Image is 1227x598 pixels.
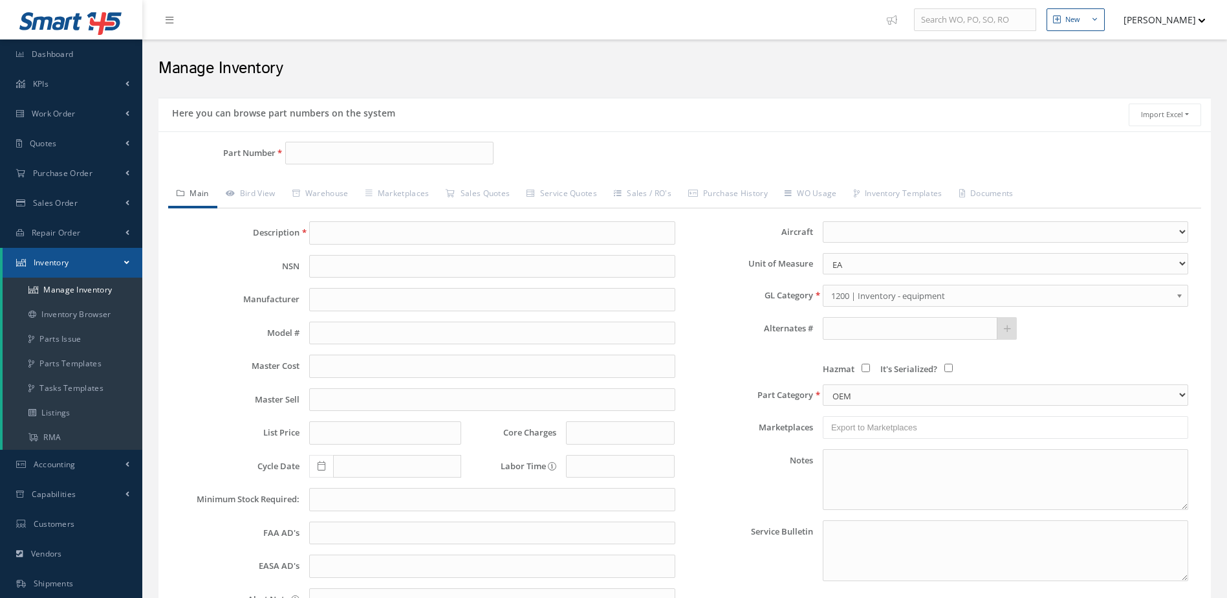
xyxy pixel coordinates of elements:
label: Master Cost [171,361,299,371]
a: Service Quotes [518,181,605,208]
span: Dashboard [32,49,74,60]
a: Warehouse [284,181,357,208]
label: Part Number [158,148,276,158]
span: Purchase Order [33,168,92,179]
label: Part Category [685,390,813,400]
label: EASA AD's [171,561,299,571]
label: Description [171,228,299,238]
div: New [1065,14,1080,25]
label: Core Charges [471,428,556,437]
a: Manage Inventory [3,278,142,302]
input: It's Serialized? [944,364,953,372]
label: FAA AD's [171,528,299,538]
label: Cycle Date [171,461,299,471]
input: Search WO, PO, SO, RO [914,8,1036,32]
label: Model # [171,328,299,338]
span: Quotes [30,138,57,149]
button: New [1047,8,1105,31]
a: Parts Templates [3,351,142,376]
label: Manufacturer [171,294,299,304]
a: Inventory Templates [845,181,951,208]
a: Inventory Browser [3,302,142,327]
span: Customers [34,518,75,529]
span: Capabilities [32,489,76,500]
a: Parts Issue [3,327,142,351]
h2: Manage Inventory [158,59,1211,78]
a: Main [168,181,217,208]
label: Alternates # [685,324,813,333]
span: Hazmat [823,363,854,375]
span: Vendors [31,548,62,559]
label: Aircraft [685,227,813,237]
a: Marketplaces [357,181,438,208]
a: Inventory [3,248,142,278]
textarea: Notes [823,449,1188,510]
span: Work Order [32,108,76,119]
a: RMA [3,425,142,450]
h5: Here you can browse part numbers on the system [168,104,395,119]
input: Hazmat [862,364,870,372]
a: Sales / RO's [605,181,680,208]
a: Bird View [217,181,284,208]
button: Import Excel [1129,104,1201,126]
label: Notes [685,449,813,510]
span: Sales Order [33,197,78,208]
label: GL Category [685,291,813,300]
span: Accounting [34,459,76,470]
label: Master Sell [171,395,299,404]
label: NSN [171,261,299,271]
span: 1200 | Inventory - equipment [831,288,1171,304]
a: Purchase History [680,181,776,208]
a: Sales Quotes [437,181,518,208]
label: Labor Time [471,461,556,471]
button: [PERSON_NAME] [1111,7,1206,32]
label: List Price [171,428,299,437]
span: Shipments [34,578,74,589]
span: KPIs [33,78,49,89]
span: It's Serialized? [880,363,937,375]
span: Inventory [34,257,69,268]
label: Service Bulletin [685,520,813,581]
label: Unit of Measure [685,259,813,269]
a: WO Usage [776,181,845,208]
label: Marketplaces [685,423,813,432]
label: Minimum Stock Required: [171,494,299,504]
span: Repair Order [32,227,81,238]
a: Tasks Templates [3,376,142,401]
a: Documents [951,181,1022,208]
a: Listings [3,401,142,425]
